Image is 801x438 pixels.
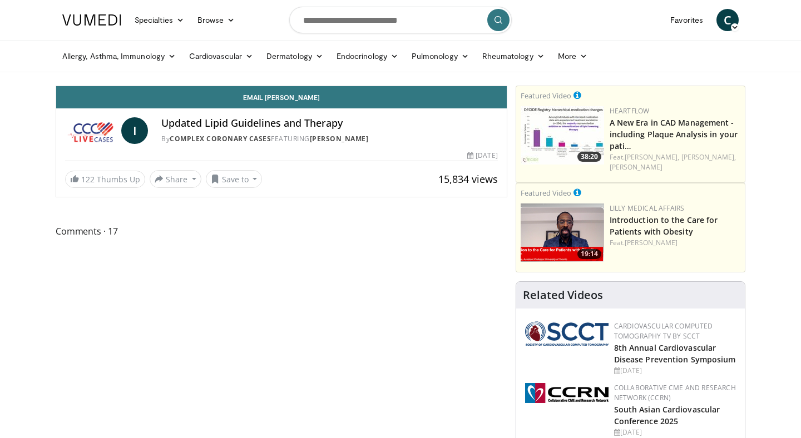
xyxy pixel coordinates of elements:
[614,342,736,365] a: 8th Annual Cardiovascular Disease Prevention Symposium
[476,45,551,67] a: Rheumatology
[525,321,609,346] img: 51a70120-4f25-49cc-93a4-67582377e75f.png.150x105_q85_autocrop_double_scale_upscale_version-0.2.png
[610,162,662,172] a: [PERSON_NAME]
[81,174,95,185] span: 122
[330,45,405,67] a: Endocrinology
[523,288,603,302] h4: Related Videos
[614,366,736,376] div: [DATE]
[681,152,736,162] a: [PERSON_NAME],
[310,134,369,143] a: [PERSON_NAME]
[525,383,609,403] img: a04ee3ba-8487-4636-b0fb-5e8d268f3737.png.150x105_q85_autocrop_double_scale_upscale_version-0.2.png
[614,404,720,426] a: South Asian Cardiovascular Conference 2025
[521,203,604,262] a: 19:14
[664,9,710,31] a: Favorites
[182,45,260,67] a: Cardiovascular
[191,9,242,31] a: Browse
[521,203,604,262] img: acc2e291-ced4-4dd5-b17b-d06994da28f3.png.150x105_q85_crop-smart_upscale.png
[577,152,601,162] span: 38:20
[716,9,739,31] a: C
[121,117,148,144] a: I
[128,9,191,31] a: Specialties
[521,106,604,165] a: 38:20
[405,45,476,67] a: Pulmonology
[56,45,182,67] a: Allergy, Asthma, Immunology
[610,203,685,213] a: Lilly Medical Affairs
[551,45,594,67] a: More
[610,152,740,172] div: Feat.
[65,117,117,144] img: Complex Coronary Cases
[438,172,498,186] span: 15,834 views
[614,427,736,437] div: [DATE]
[614,321,713,341] a: Cardiovascular Computed Tomography TV by SCCT
[467,151,497,161] div: [DATE]
[614,383,736,402] a: Collaborative CME and Research Network (CCRN)
[521,188,571,198] small: Featured Video
[206,170,263,188] button: Save to
[150,170,201,188] button: Share
[56,86,507,108] a: Email [PERSON_NAME]
[610,117,738,151] a: A New Era in CAD Management - including Plaque Analysis in your pati…
[56,224,507,238] span: Comments 17
[625,238,678,247] a: [PERSON_NAME]
[521,91,571,101] small: Featured Video
[610,238,740,248] div: Feat.
[65,171,145,188] a: 122 Thumbs Up
[170,134,271,143] a: Complex Coronary Cases
[289,7,512,33] input: Search topics, interventions
[62,14,121,26] img: VuMedi Logo
[260,45,330,67] a: Dermatology
[577,249,601,259] span: 19:14
[521,106,604,165] img: 738d0e2d-290f-4d89-8861-908fb8b721dc.150x105_q85_crop-smart_upscale.jpg
[161,134,497,144] div: By FEATURING
[161,117,497,130] h4: Updated Lipid Guidelines and Therapy
[610,106,650,116] a: Heartflow
[625,152,679,162] a: [PERSON_NAME],
[610,215,718,237] a: Introduction to the Care for Patients with Obesity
